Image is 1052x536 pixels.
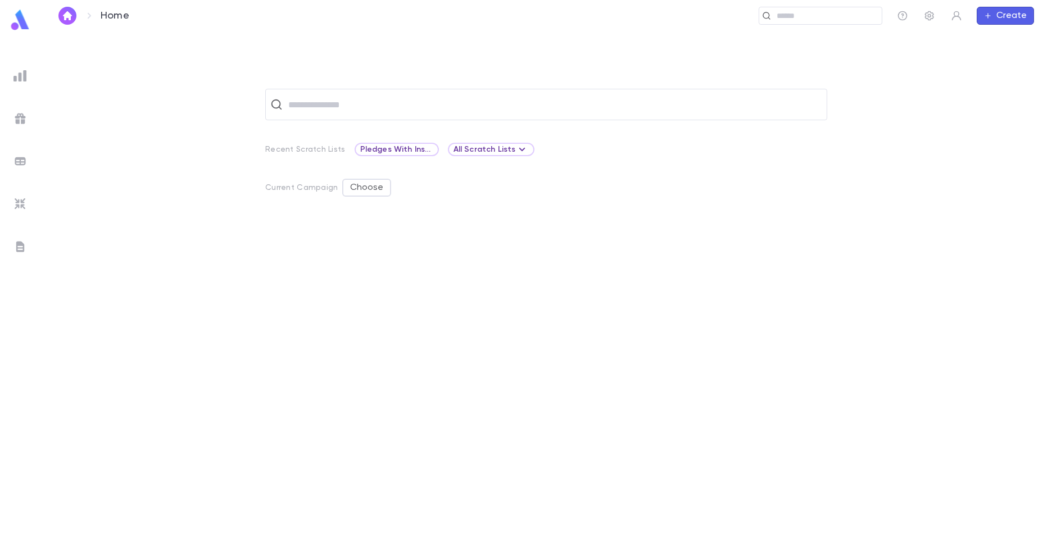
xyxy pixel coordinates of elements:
[13,197,27,211] img: imports_grey.530a8a0e642e233f2baf0ef88e8c9fcb.svg
[101,10,129,22] p: Home
[265,183,338,192] p: Current Campaign
[13,69,27,83] img: reports_grey.c525e4749d1bce6a11f5fe2a8de1b229.svg
[61,11,74,20] img: home_white.a664292cf8c1dea59945f0da9f25487c.svg
[13,155,27,168] img: batches_grey.339ca447c9d9533ef1741baa751efc33.svg
[265,145,346,154] p: Recent Scratch Lists
[13,112,27,125] img: campaigns_grey.99e729a5f7ee94e3726e6486bddda8f1.svg
[356,145,438,154] span: Pledges With Installments
[454,143,529,156] div: All Scratch Lists
[13,240,27,253] img: letters_grey.7941b92b52307dd3b8a917253454ce1c.svg
[355,143,439,156] div: Pledges With Installments
[977,7,1034,25] button: Create
[342,179,391,197] button: Choose
[448,143,535,156] div: All Scratch Lists
[9,9,31,31] img: logo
